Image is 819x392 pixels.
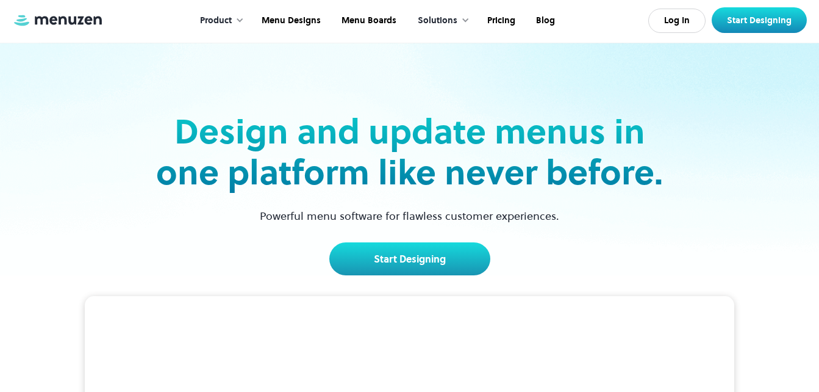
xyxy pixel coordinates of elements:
[188,2,250,40] div: Product
[524,2,564,40] a: Blog
[406,2,476,40] div: Solutions
[418,14,457,27] div: Solutions
[245,208,574,224] p: Powerful menu software for flawless customer experiences.
[200,14,232,27] div: Product
[250,2,330,40] a: Menu Designs
[476,2,524,40] a: Pricing
[152,111,667,193] h2: Design and update menus in one platform like never before.
[712,7,807,33] a: Start Designing
[329,242,490,275] a: Start Designing
[330,2,406,40] a: Menu Boards
[648,9,706,33] a: Log In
